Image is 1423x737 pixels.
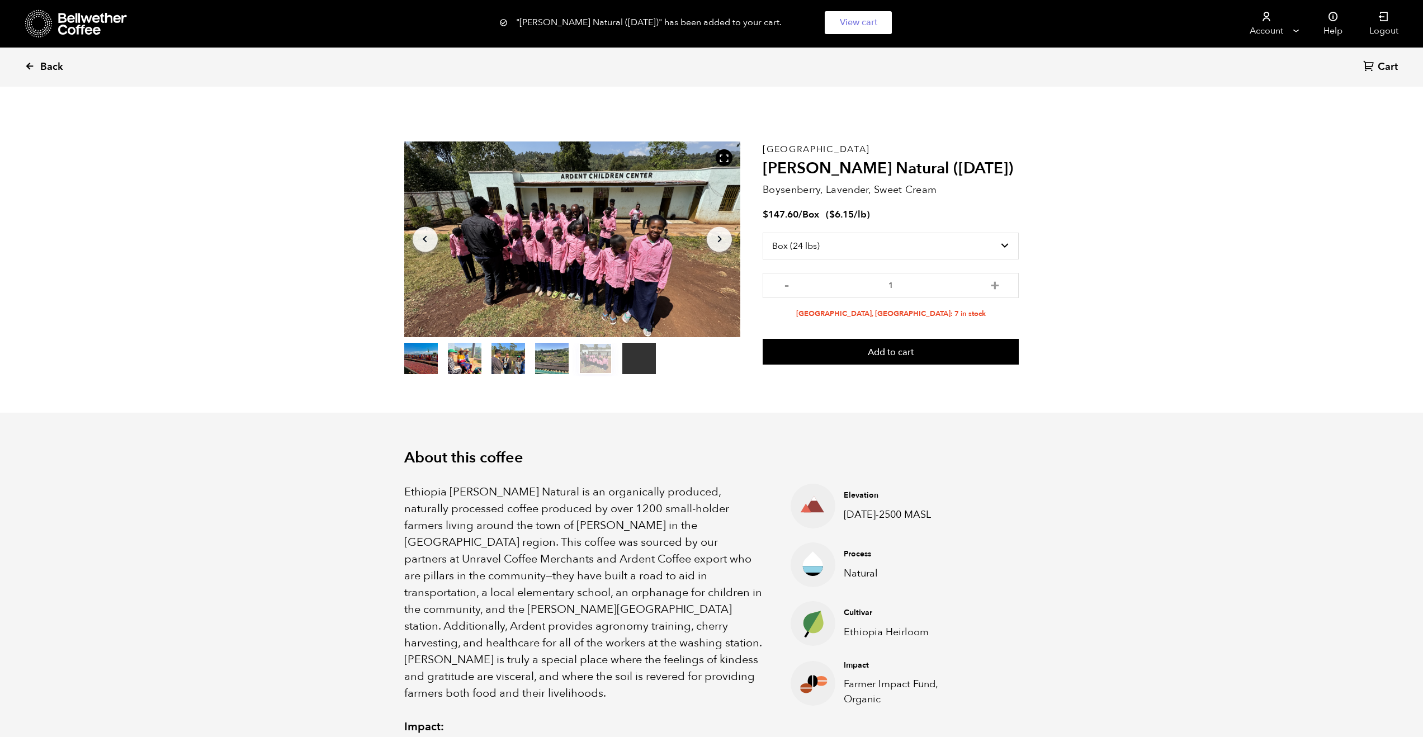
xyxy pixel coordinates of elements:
bdi: 6.15 [829,208,854,221]
h4: Elevation [844,490,968,501]
h4: Process [844,549,968,560]
h2: About this coffee [404,449,1019,467]
bdi: 147.60 [763,208,798,221]
h4: Cultivar [844,607,968,618]
span: /lb [854,208,867,221]
h2: [PERSON_NAME] Natural ([DATE]) [763,159,1019,178]
p: [DATE]-2500 MASL [844,507,968,522]
span: Cart [1378,60,1398,74]
a: Cart [1363,60,1401,75]
span: $ [763,208,768,221]
a: View cart [825,11,892,34]
p: Boysenberry, Lavender, Sweet Cream [763,182,1019,197]
div: "[PERSON_NAME] Natural ([DATE])" has been added to your cart. [499,11,924,34]
video: Your browser does not support the video tag. [622,343,656,374]
span: ( ) [826,208,870,221]
button: - [779,278,793,290]
span: $ [829,208,835,221]
strong: Impact: [404,719,444,734]
p: Farmer Impact Fund, Organic [844,677,968,707]
button: + [988,278,1002,290]
p: Ethiopia Heirloom [844,625,968,640]
span: Back [40,60,63,74]
p: Natural [844,566,968,581]
span: Box [802,208,819,221]
p: Ethiopia [PERSON_NAME] Natural is an organically produced, naturally processed coffee produced by... [404,484,763,702]
h4: Impact [844,660,968,671]
li: [GEOGRAPHIC_DATA], [GEOGRAPHIC_DATA]: 7 in stock [763,309,1019,319]
span: / [798,208,802,221]
button: Add to cart [763,339,1019,365]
